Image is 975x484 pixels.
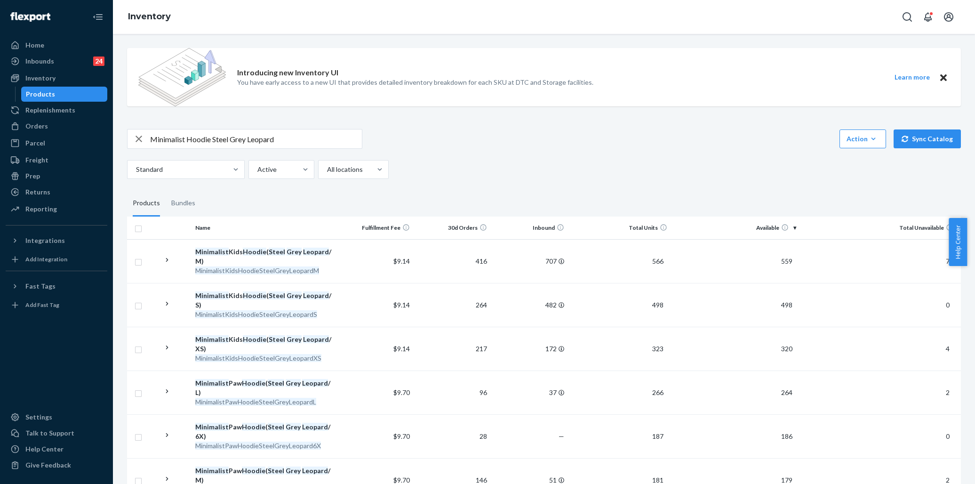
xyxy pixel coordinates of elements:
[671,217,800,239] th: Available
[839,129,886,148] button: Action
[237,67,338,78] p: Introducing new Inventory UI
[303,248,329,256] em: Leopard
[393,345,410,353] span: $9.14
[414,371,491,414] td: 96
[243,335,266,343] em: Hoodie
[302,423,328,431] em: Leopard
[888,72,935,83] button: Learn more
[6,233,107,248] button: Integrations
[25,204,57,214] div: Reporting
[269,291,285,299] em: Steel
[88,8,107,26] button: Close Navigation
[25,282,56,291] div: Fast Tags
[6,458,107,473] button: Give Feedback
[648,301,667,309] span: 498
[414,327,491,371] td: 217
[942,257,953,265] span: 7
[648,257,667,265] span: 566
[171,190,195,217] div: Bundles
[195,423,229,431] em: Minimalist
[25,105,75,115] div: Replenishments
[942,388,953,396] span: 2
[25,444,64,454] div: Help Center
[568,217,671,239] th: Total Units
[243,248,266,256] em: Hoodie
[414,283,491,327] td: 264
[942,476,953,484] span: 2
[942,345,953,353] span: 4
[491,283,568,327] td: 482
[195,291,229,299] em: Minimalist
[414,239,491,283] td: 416
[6,279,107,294] button: Fast Tags
[287,291,302,299] em: Grey
[302,379,328,387] em: Leopard
[939,8,958,26] button: Open account menu
[93,56,104,66] div: 24
[847,134,879,144] div: Action
[6,54,107,69] a: Inbounds24
[195,379,229,387] em: Minimalist
[269,335,285,343] em: Steel
[195,379,333,397] div: Paw ( / L)
[6,252,107,267] a: Add Integration
[6,153,107,168] a: Freight
[25,301,59,309] div: Add Fast Tag
[491,371,568,414] td: 37
[26,89,55,99] div: Products
[195,398,316,406] em: MinimalistPawHoodieSteelGreyLeopardL
[25,412,52,422] div: Settings
[6,136,107,151] a: Parcel
[195,247,333,266] div: Kids ( / M)
[268,423,284,431] em: Steel
[195,354,321,362] em: MinimalistKidsHoodieSteelGreyLeopardXS
[195,291,333,310] div: Kids ( / S)
[25,121,48,131] div: Orders
[25,187,50,197] div: Returns
[242,467,265,475] em: Hoodie
[777,257,796,265] span: 559
[898,8,917,26] button: Open Search Box
[128,11,171,22] a: Inventory
[915,456,966,479] iframe: Opens a widget where you can chat to one of our agents
[195,335,333,354] div: Kids ( / XS)
[302,467,328,475] em: Leopard
[303,291,329,299] em: Leopard
[25,138,45,148] div: Parcel
[195,422,333,441] div: Paw ( / 6X)
[242,379,265,387] em: Hoodie
[25,460,71,470] div: Give Feedback
[150,129,362,148] input: Search inventory by name or sku
[6,103,107,118] a: Replenishments
[919,8,937,26] button: Open notifications
[491,239,568,283] td: 707
[393,388,410,396] span: $9.70
[25,236,65,245] div: Integrations
[414,217,491,239] th: 30d Orders
[195,467,229,475] em: Minimalist
[648,345,667,353] span: 323
[195,248,229,256] em: Minimalist
[242,423,265,431] em: Hoodie
[6,202,107,217] a: Reporting
[25,40,44,50] div: Home
[303,335,329,343] em: Leopard
[25,73,56,83] div: Inventory
[133,190,160,217] div: Products
[25,155,48,165] div: Freight
[942,301,953,309] span: 0
[336,217,414,239] th: Fulfillment Fee
[800,217,961,239] th: Total Unavailable
[949,218,967,266] span: Help Center
[25,428,74,438] div: Talk to Support
[25,255,67,263] div: Add Integration
[25,171,40,181] div: Prep
[942,432,953,440] span: 0
[6,185,107,200] a: Returns
[195,266,319,274] em: MinimalistKidsHoodieSteelGreyLeopardM
[287,335,302,343] em: Grey
[135,165,136,174] input: Standard
[195,442,321,450] em: MinimalistPawHoodieSteelGreyLeopard6X
[269,248,285,256] em: Steel
[192,217,336,239] th: Name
